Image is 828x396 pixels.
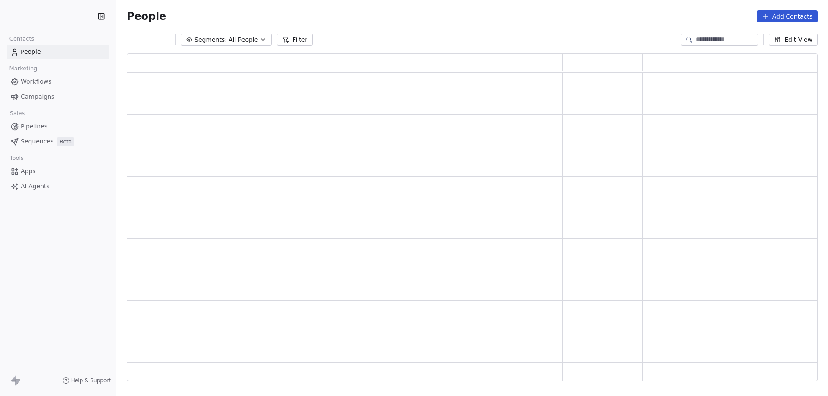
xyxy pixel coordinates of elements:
[127,10,166,23] span: People
[7,75,109,89] a: Workflows
[6,152,27,165] span: Tools
[71,377,111,384] span: Help & Support
[769,34,818,46] button: Edit View
[194,35,227,44] span: Segments:
[757,10,818,22] button: Add Contacts
[6,107,28,120] span: Sales
[21,122,47,131] span: Pipelines
[7,90,109,104] a: Campaigns
[277,34,313,46] button: Filter
[7,45,109,59] a: People
[21,167,36,176] span: Apps
[21,182,50,191] span: AI Agents
[7,164,109,178] a: Apps
[229,35,258,44] span: All People
[21,47,41,56] span: People
[21,92,54,101] span: Campaigns
[7,119,109,134] a: Pipelines
[7,134,109,149] a: SequencesBeta
[63,377,111,384] a: Help & Support
[21,77,52,86] span: Workflows
[6,32,38,45] span: Contacts
[57,137,74,146] span: Beta
[7,179,109,193] a: AI Agents
[6,62,41,75] span: Marketing
[21,137,53,146] span: Sequences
